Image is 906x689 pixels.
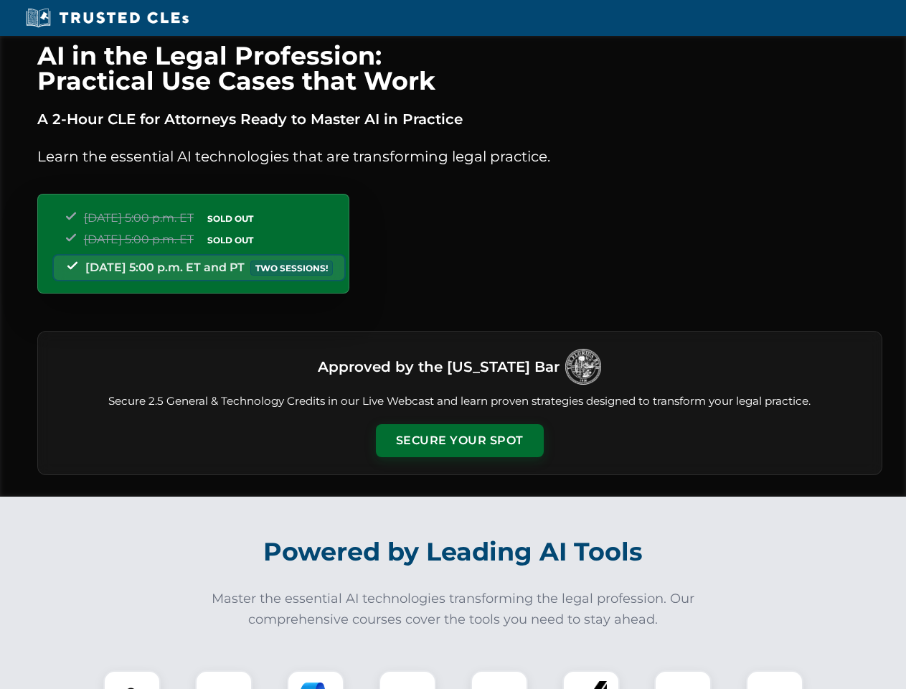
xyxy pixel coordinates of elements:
h3: Approved by the [US_STATE] Bar [318,354,560,380]
button: Secure Your Spot [376,424,544,457]
span: [DATE] 5:00 p.m. ET [84,211,194,225]
p: Master the essential AI technologies transforming the legal profession. Our comprehensive courses... [202,589,704,630]
h2: Powered by Leading AI Tools [56,527,851,577]
p: A 2-Hour CLE for Attorneys Ready to Master AI in Practice [37,108,882,131]
h1: AI in the Legal Profession: Practical Use Cases that Work [37,43,882,93]
span: SOLD OUT [202,233,258,248]
p: Secure 2.5 General & Technology Credits in our Live Webcast and learn proven strategies designed ... [55,393,864,410]
img: Logo [565,349,601,385]
p: Learn the essential AI technologies that are transforming legal practice. [37,145,882,168]
img: Trusted CLEs [22,7,193,29]
span: SOLD OUT [202,211,258,226]
span: [DATE] 5:00 p.m. ET [84,233,194,246]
